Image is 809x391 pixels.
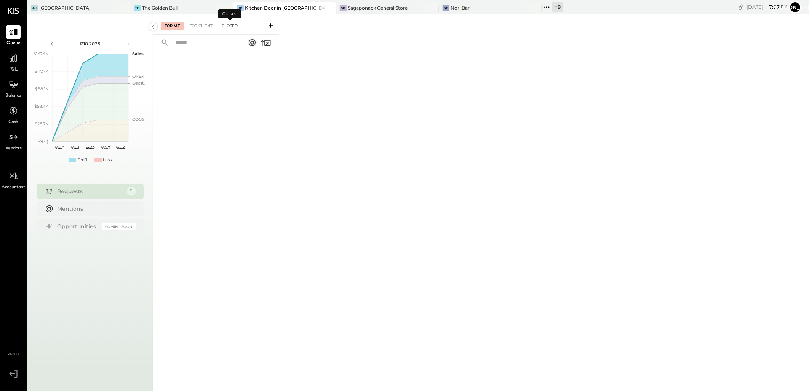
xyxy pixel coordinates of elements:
span: P&L [9,66,18,73]
a: P&L [0,51,26,73]
div: Sagaponack General Store [348,5,408,11]
button: [PERSON_NAME] [789,1,801,13]
text: $88.1K [35,86,48,91]
div: For Client [185,22,216,30]
text: Occu... [132,80,145,86]
span: Accountant [2,184,25,191]
text: W40 [55,145,64,151]
div: P10 2025 [58,40,123,47]
div: Requests [58,187,123,195]
div: AH [31,5,38,11]
a: Queue [0,25,26,47]
div: Loss [103,157,112,163]
span: Cash [8,119,18,126]
text: Labor [132,80,144,85]
text: $147.4K [34,51,48,56]
div: Profit [77,157,89,163]
text: W43 [101,145,110,151]
a: Balance [0,77,26,99]
div: For Me [161,22,184,30]
a: Vendors [0,130,26,152]
div: 9 [127,187,136,196]
div: Closed [218,9,241,18]
text: OPEX [132,74,144,79]
div: [DATE] [747,3,787,11]
div: The Golden Bull [142,5,178,11]
text: W44 [116,145,126,151]
div: KD [237,5,244,11]
text: $58.4K [34,104,48,109]
div: Opportunities [58,223,98,230]
div: TG [134,5,141,11]
text: ($931) [36,139,48,144]
a: Accountant [0,169,26,191]
div: + 9 [552,2,563,12]
span: Queue [6,40,21,47]
div: copy link [737,3,745,11]
div: SG [340,5,347,11]
text: $28.7K [35,121,48,127]
div: Kitchen Door in [GEOGRAPHIC_DATA] [245,5,325,11]
text: Sales [132,51,144,56]
span: Balance [5,93,21,99]
text: COGS [132,117,145,122]
span: Vendors [5,145,22,152]
div: Mentions [58,205,132,213]
a: Cash [0,104,26,126]
div: Coming Soon [102,223,136,230]
div: [GEOGRAPHIC_DATA] [39,5,91,11]
div: NB [443,5,449,11]
div: Nori Bar [451,5,470,11]
text: W42 [86,145,95,151]
text: $117.7K [35,69,48,74]
div: Closed [218,22,241,30]
text: W41 [71,145,79,151]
